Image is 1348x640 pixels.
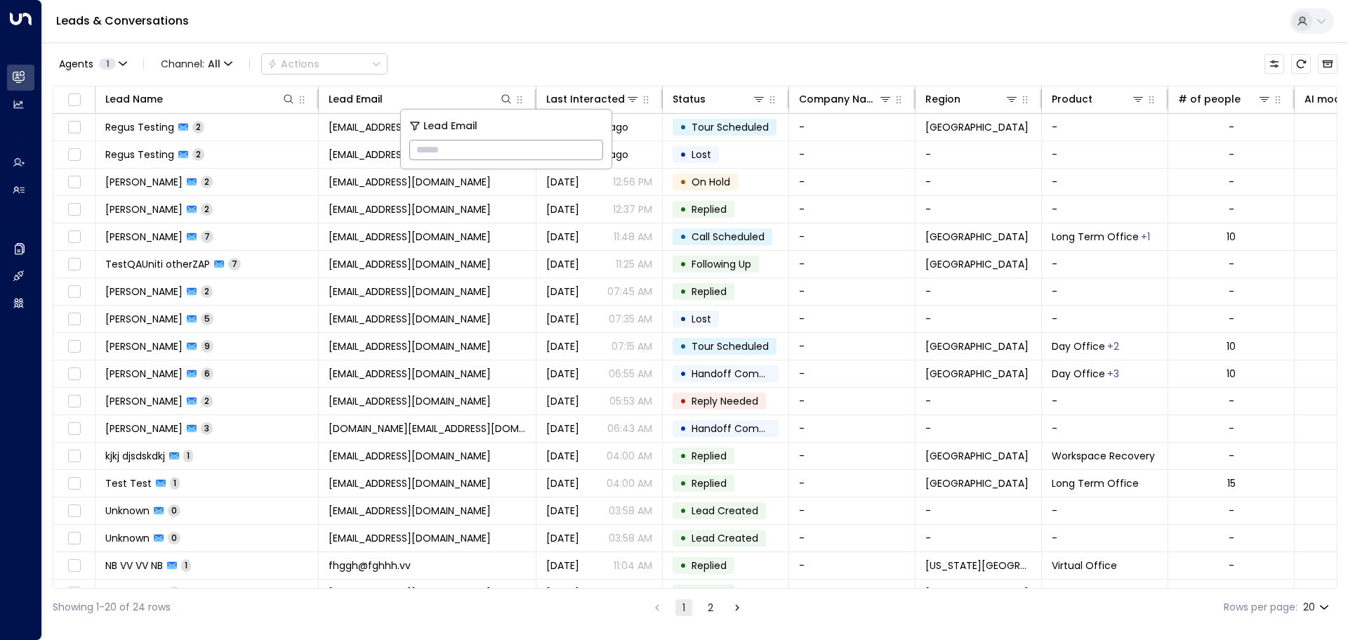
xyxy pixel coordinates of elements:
[1042,388,1168,414] td: -
[168,532,180,544] span: 0
[155,54,238,74] span: Channel:
[105,91,296,107] div: Lead Name
[680,444,687,468] div: •
[105,91,163,107] div: Lead Name
[201,313,213,325] span: 5
[692,367,791,381] span: Handoff Completed
[789,415,916,442] td: -
[789,333,916,360] td: -
[789,443,916,469] td: -
[170,587,180,599] span: 1
[546,504,579,518] span: Yesterday
[56,13,189,29] a: Leads & Conversations
[329,422,526,436] span: danielamirraguimaraes.prof@gmail.com
[692,394,758,408] span: Reply Needed
[1229,257,1234,271] div: -
[680,143,687,166] div: •
[680,554,687,577] div: •
[105,285,183,299] span: Daniel Vaca
[1229,120,1234,134] div: -
[925,476,1029,490] span: KIEV
[609,312,652,326] p: 07:35 AM
[105,422,183,436] span: Daniela Guimarães
[105,230,183,244] span: Daniel Vaca
[609,531,652,545] p: 03:58 AM
[170,477,180,489] span: 1
[546,339,579,353] span: Yesterday
[105,120,174,134] span: Regus Testing
[155,54,238,74] button: Channel:All
[611,586,652,600] p: 10:43 AM
[546,91,640,107] div: Last Interacted
[648,599,746,616] nav: pagination navigation
[65,448,83,465] span: Toggle select row
[916,278,1042,305] td: -
[702,599,719,616] button: Go to page 2
[1042,141,1168,168] td: -
[1052,230,1139,244] span: Long Term Office
[329,531,491,545] span: cfalafwh@guerrillamailblock.com
[329,148,491,162] span: regus.testing@yahoo.com
[1229,394,1234,408] div: -
[789,141,916,168] td: -
[546,394,579,408] span: Yesterday
[201,395,213,407] span: 2
[1229,312,1234,326] div: -
[680,417,687,440] div: •
[925,120,1029,134] span: Seattle
[329,504,491,518] span: cfalafwh@guerrillamailblock.com
[789,306,916,332] td: -
[692,148,711,162] span: Lost
[614,230,652,244] p: 11:48 AM
[65,256,83,273] span: Toggle select row
[1229,202,1234,216] div: -
[99,58,116,70] span: 1
[692,449,727,463] span: Replied
[680,499,687,523] div: •
[1178,91,1271,107] div: # of people
[1229,586,1234,600] div: 2
[546,312,579,326] span: Yesterday
[789,360,916,387] td: -
[692,285,727,299] span: Replied
[329,449,491,463] span: sjdfhsoihsdfjshfk@jhsdkjhf.tt
[329,394,491,408] span: turok3000+test3@gmail.com
[201,230,213,242] span: 7
[1303,597,1332,618] div: 20
[1229,175,1234,189] div: -
[609,367,652,381] p: 06:55 AM
[65,557,83,575] span: Toggle select row
[201,422,213,434] span: 3
[609,394,652,408] p: 05:53 AM
[607,449,652,463] p: 04:00 AM
[607,422,652,436] p: 06:43 AM
[329,257,491,271] span: testqauniti.otherzap@yahoo.com
[916,415,1042,442] td: -
[916,169,1042,195] td: -
[916,141,1042,168] td: -
[65,475,83,492] span: Toggle select row
[680,197,687,221] div: •
[925,257,1029,271] span: London
[105,504,150,518] span: Unknown
[692,257,751,271] span: Following Up
[673,91,706,107] div: Status
[789,552,916,579] td: -
[546,367,579,381] span: Yesterday
[59,59,93,69] span: Agents
[1291,54,1311,74] span: Refresh
[546,230,579,244] span: Yesterday
[680,389,687,413] div: •
[65,365,83,383] span: Toggle select row
[789,251,916,277] td: -
[1052,476,1139,490] span: Long Term Office
[65,502,83,520] span: Toggle select row
[1052,339,1105,353] span: Day Office
[1229,531,1234,545] div: -
[208,58,220,70] span: All
[267,58,319,70] div: Actions
[1042,497,1168,524] td: -
[692,422,791,436] span: Handoff Completed
[916,525,1042,551] td: -
[925,367,1029,381] span: Madrid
